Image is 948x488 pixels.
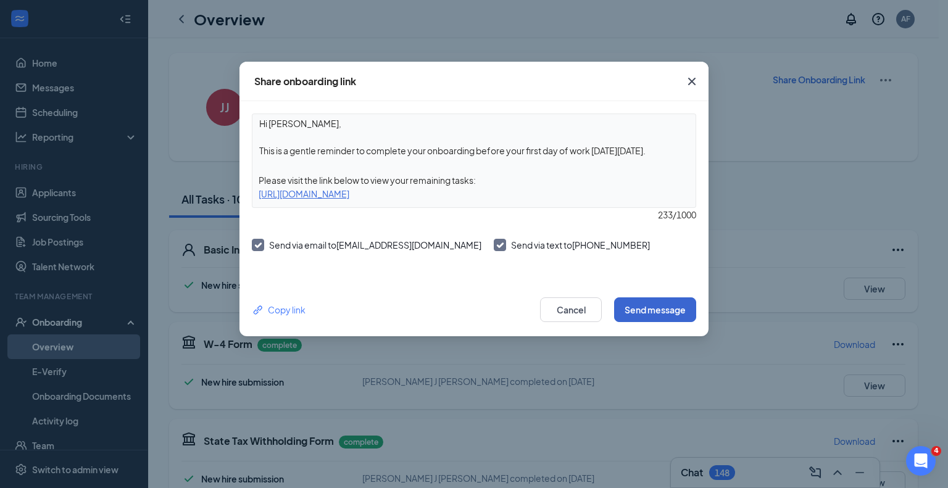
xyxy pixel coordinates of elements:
div: Please visit the link below to view your remaining tasks: [252,173,696,187]
button: Close [675,62,709,101]
div: [URL][DOMAIN_NAME] [252,187,696,201]
iframe: Intercom live chat [906,446,936,476]
button: Send message [614,297,696,322]
div: Copy link [252,303,306,316]
div: 233 / 1000 [252,208,696,221]
svg: Cross [684,74,699,89]
textarea: Hi [PERSON_NAME], This is a gentle reminder to complete your onboarding before your first day of ... [252,114,696,160]
button: Link Copy link [252,303,306,316]
span: Send via email to [EMAIL_ADDRESS][DOMAIN_NAME] [269,239,481,250]
div: Share onboarding link [254,75,356,88]
svg: Link [252,304,265,316]
button: Cancel [540,297,602,322]
span: Send via text to [PHONE_NUMBER] [511,239,650,250]
span: 4 [931,446,941,456]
